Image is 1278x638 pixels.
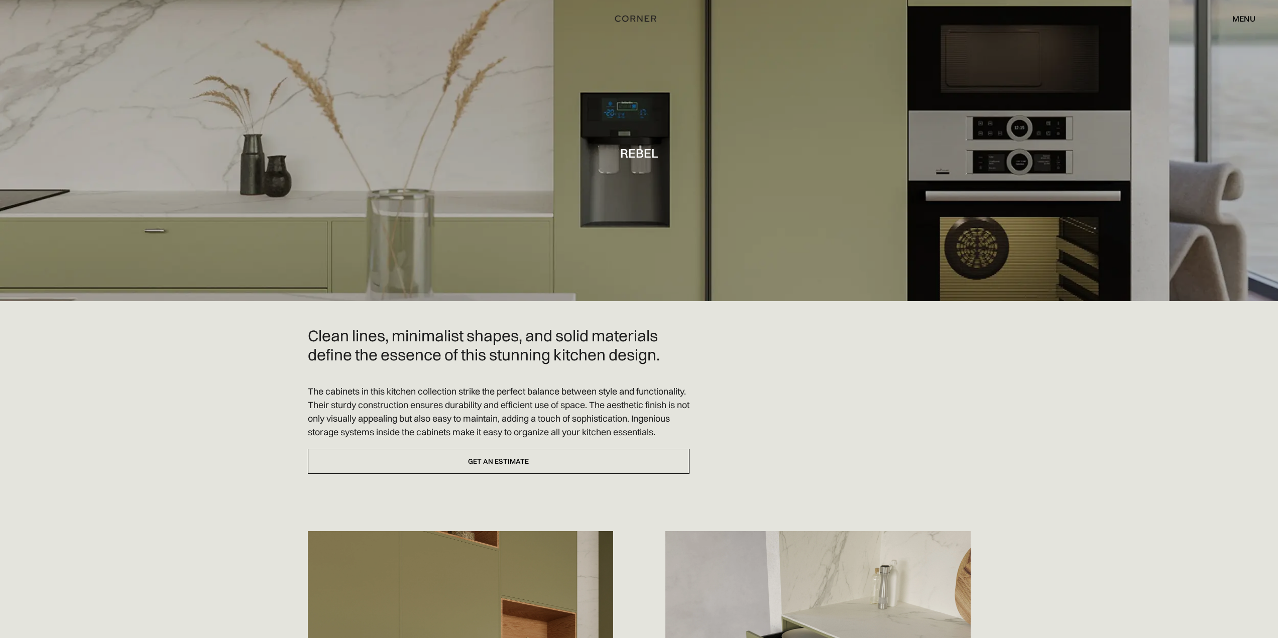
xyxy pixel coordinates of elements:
div: menu [1232,15,1255,23]
a: home [591,12,687,25]
p: The cabinets in this kitchen collection strike the perfect balance between style and functionalit... [308,385,689,439]
h1: Rebel [620,146,658,160]
h2: Clean lines, minimalist shapes, and solid materials define the essence of this stunning kitchen d... [308,326,689,364]
div: menu [1222,10,1255,27]
a: Get an estimate [308,449,689,474]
